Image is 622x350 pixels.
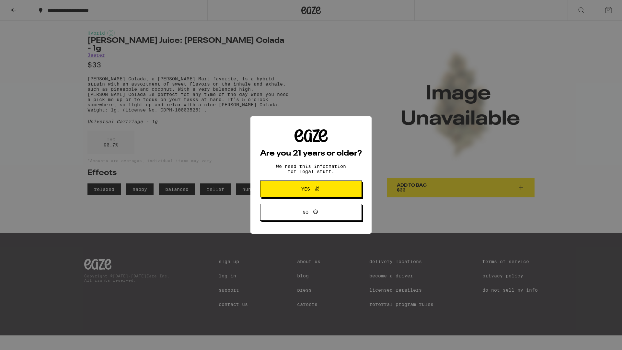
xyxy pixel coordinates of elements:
h2: Are you 21 years or older? [260,150,362,157]
button: No [260,204,362,221]
span: Yes [301,187,310,191]
span: No [303,210,308,215]
p: We need this information for legal stuff. [271,164,351,174]
button: Yes [260,181,362,197]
